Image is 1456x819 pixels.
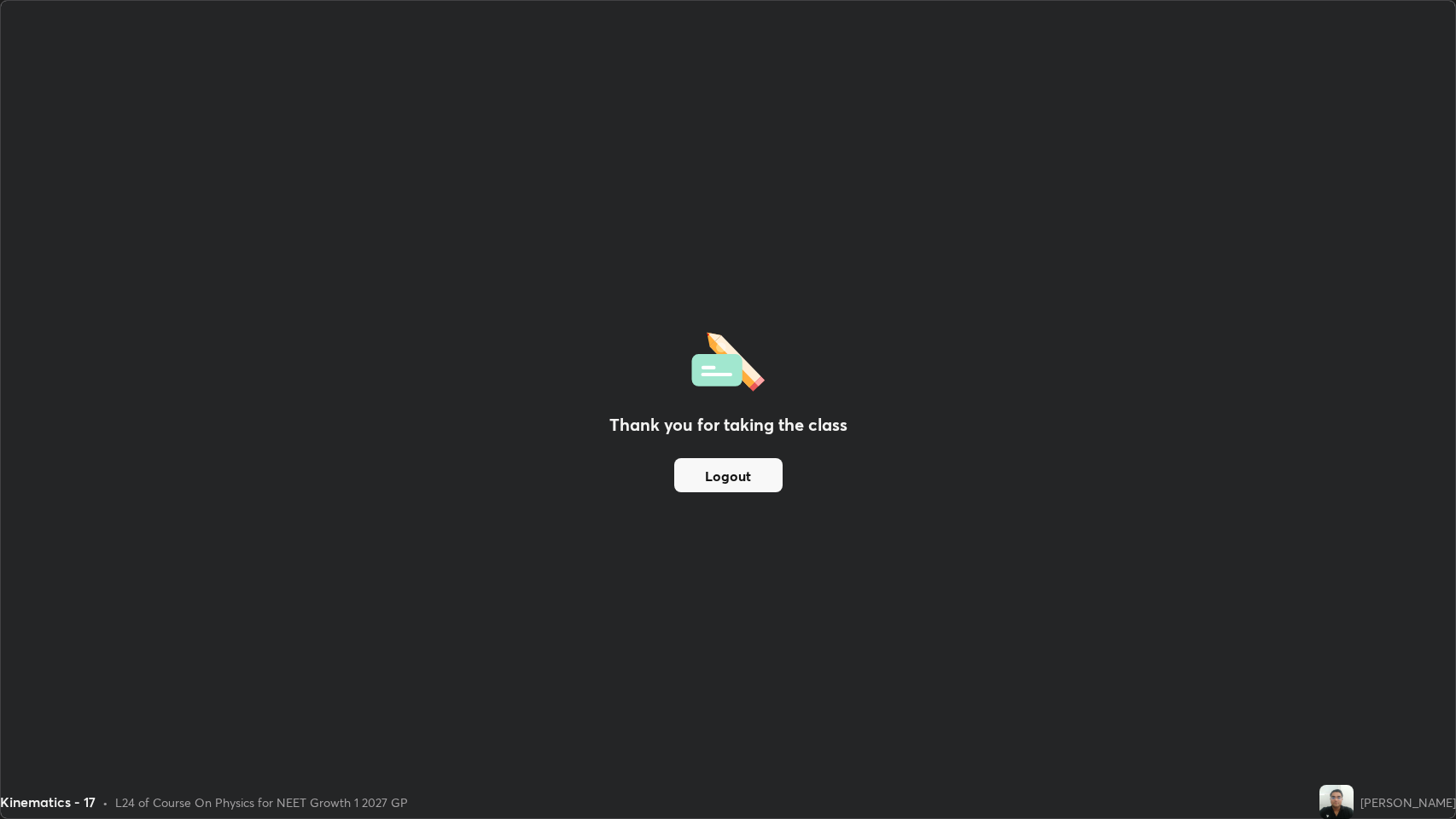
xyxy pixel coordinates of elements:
[609,412,847,438] h2: Thank you for taking the class
[1360,793,1456,811] div: [PERSON_NAME]
[691,327,765,392] img: offlineFeedback.1438e8b3.svg
[674,458,783,492] button: Logout
[102,793,108,811] div: •
[115,793,408,811] div: L24 of Course On Physics for NEET Growth 1 2027 GP
[1319,785,1354,819] img: 3a9ab79b4cc04692bc079d89d7471859.jpg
